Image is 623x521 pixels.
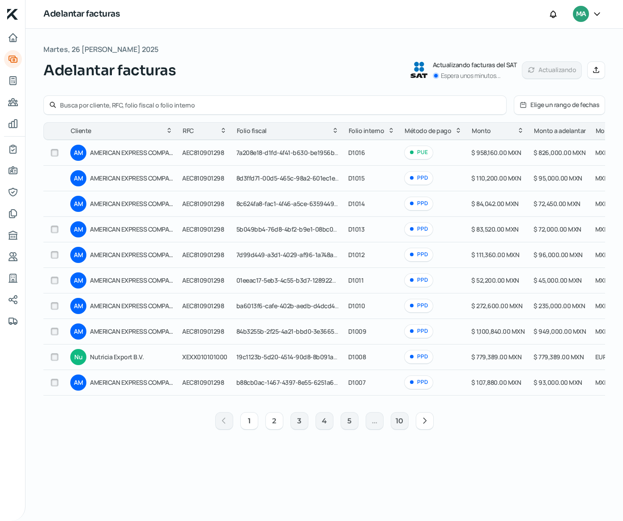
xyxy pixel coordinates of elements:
[70,298,86,314] div: AM
[4,140,22,158] a: Mi contrato
[236,148,351,157] span: 7a208e18-d1fd-4f41-b630-be1956bb21eb
[4,226,22,244] a: Buró de crédito
[366,412,384,430] button: ...
[471,276,519,284] span: $ 52,200.00 MXN
[348,148,365,157] span: D1016
[533,301,585,310] span: $ 235,000.00 MXN
[70,221,86,237] div: AM
[522,61,582,79] button: Actualizando
[533,378,582,387] span: $ 93,000.00 MXN
[404,375,433,389] div: PPD
[70,196,86,212] div: AM
[471,378,521,387] span: $ 107,880.00 MXN
[404,146,433,159] div: PUE
[182,148,224,157] span: AEC810901298
[410,62,427,78] img: SAT logo
[236,327,354,336] span: 84b3255b-2f25-4a21-bbd0-3e36655c5182
[182,250,224,259] span: AEC810901298
[71,125,91,136] span: Cliente
[90,173,173,184] span: AMERICAN EXPRESS COMPANY [GEOGRAPHIC_DATA]
[348,378,366,387] span: D1007
[90,224,173,235] span: AMERICAN EXPRESS COMPANY [GEOGRAPHIC_DATA]
[404,299,433,313] div: PPD
[471,199,519,208] span: $ 84,042.00 MXN
[404,350,433,364] div: PPD
[265,412,283,430] button: 2
[90,147,173,158] span: AMERICAN EXPRESS COMPANY [GEOGRAPHIC_DATA]
[182,378,224,387] span: AEC810901298
[404,222,433,236] div: PPD
[70,272,86,288] div: AM
[182,276,224,284] span: AEC810901298
[471,327,525,336] span: $ 1,100,840.00 MXN
[4,93,22,111] a: Pago a proveedores
[533,353,584,361] span: $ 779,389.00 MXN
[348,250,365,259] span: D1012
[236,378,356,387] span: b88cb0ac-1467-4397-8e55-6251a65bbd6c
[236,276,352,284] span: 01eeac17-5eb3-4c55-b3d7-1289222c0512
[404,324,433,338] div: PPD
[4,205,22,223] a: Documentos
[404,248,433,262] div: PPD
[183,125,194,136] span: RFC
[533,276,582,284] span: $ 45,000.00 MXN
[533,174,582,182] span: $ 95,000.00 MXN
[471,301,522,310] span: $ 272,600.00 MXN
[404,171,433,185] div: PPD
[595,174,609,182] span: MXN
[4,269,22,287] a: Industria
[236,301,354,310] span: ba6013f6-cafe-402b-aedb-d4dcd4670fd3
[236,250,354,259] span: 7d99d449-a3d1-4029-af96-1a748a6e7a85
[43,60,176,81] span: Adelantar facturas
[595,327,609,336] span: MXN
[471,174,521,182] span: $ 110,200.00 MXN
[341,412,358,430] button: 5
[348,276,364,284] span: D1011
[348,174,365,182] span: D1015
[90,198,173,209] span: AMERICAN EXPRESS COMPANY [GEOGRAPHIC_DATA]
[405,125,451,136] span: Método de pago
[70,145,86,161] div: AM
[90,352,173,362] span: Nutricia Export B.V.
[533,327,586,336] span: $ 949,000.00 MXN
[348,327,367,336] span: D1009
[533,148,585,157] span: $ 826,000.00 MXN
[348,225,365,233] span: D1013
[4,248,22,266] a: Referencias
[237,125,267,136] span: Folio fiscal
[182,225,224,233] span: AEC810901298
[70,323,86,340] div: AM
[90,275,173,286] span: AMERICAN EXPRESS COMPANY [GEOGRAPHIC_DATA]
[90,377,173,388] span: AMERICAN EXPRESS COMPANY [GEOGRAPHIC_DATA]
[4,291,22,309] a: Redes sociales
[533,225,581,233] span: $ 72,000.00 MXN
[514,96,605,114] button: Elige un rango de fechas
[391,412,409,430] button: 10
[533,250,583,259] span: $ 96,000.00 MXN
[182,353,227,361] span: XEXX010101000
[43,43,158,56] span: Martes, 26 [PERSON_NAME] 2025
[4,115,22,133] a: Mis finanzas
[595,250,609,259] span: MXN
[534,125,586,136] span: Monto a adelantar
[4,50,22,68] a: Adelantar facturas
[595,199,609,208] span: MXN
[441,70,501,81] p: Espera unos minutos...
[236,225,358,233] span: 5b049bb4-76d8-4bf2-b9e1-08bc0d298b47
[236,353,354,361] span: 19c1123b-5d20-4514-90d8-8b091a31b9bb
[471,148,521,157] span: $ 958,160.00 MXN
[70,170,86,186] div: AM
[404,273,433,287] div: PPD
[4,29,22,47] a: Inicio
[290,412,308,430] button: 3
[471,353,521,361] span: $ 779,389.00 MXN
[596,125,619,136] span: Moneda
[348,199,365,208] span: D1014
[595,276,609,284] span: MXN
[433,60,517,70] p: Actualizando facturas del SAT
[576,9,586,20] span: MA
[595,353,607,361] span: EUR
[316,412,333,430] button: 4
[182,174,224,182] span: AEC810901298
[182,301,224,310] span: AEC810901298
